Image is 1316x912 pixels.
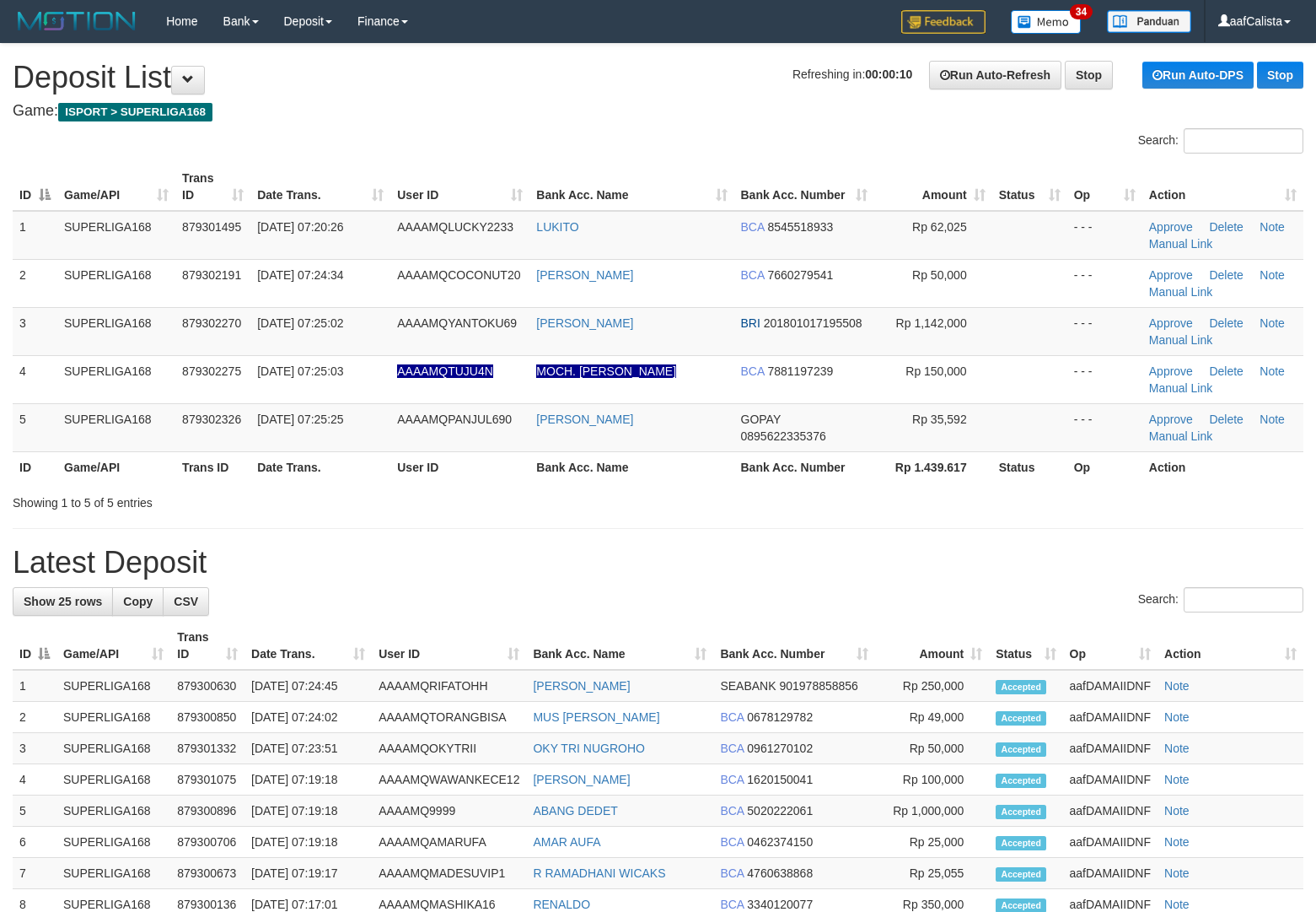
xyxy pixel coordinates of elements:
[901,10,986,34] img: Feedback.jpg
[56,827,170,858] td: SUPERLIGA168
[250,163,390,211] th: Date Trans.: activate to sort column ascending
[57,211,175,260] td: SUPERLIGA168
[1067,307,1142,355] td: - - -
[13,546,1303,580] h1: Latest Deposit
[1067,211,1142,260] td: - - -
[397,316,517,330] span: AAAAMQYANTOKU69
[13,858,56,889] td: 7
[397,413,512,426] span: AAAAMQPANJUL690
[1063,827,1158,858] td: aafDAMAIIDNF
[536,364,676,378] a: MOCH. [PERSON_NAME]
[1142,451,1303,483] th: Action
[175,163,250,211] th: Trans ID: activate to sort column ascending
[875,796,989,827] td: Rp 1,000,000
[1260,413,1285,426] a: Note
[257,316,343,330] span: [DATE] 07:25:02
[734,451,874,483] th: Bank Acc. Number
[741,316,760,330] span: BRI
[1142,163,1303,211] th: Action: activate to sort column ascending
[865,67,912,81] strong: 00:00:10
[767,364,833,378] span: Copy 7881197239 to clipboard
[747,773,813,786] span: Copy 1620150041 to clipboard
[875,858,989,889] td: Rp 25,055
[992,451,1067,483] th: Status
[13,307,57,355] td: 3
[720,804,744,818] span: BCA
[57,259,175,307] td: SUPERLIGA168
[1063,796,1158,827] td: aafDAMAIIDNF
[720,866,744,880] span: BCA
[533,679,630,693] a: [PERSON_NAME]
[533,742,645,755] a: OKY TRI NUGROHO
[56,796,170,827] td: SUPERLIGA168
[1149,316,1193,330] a: Approve
[875,702,989,733] td: Rp 49,000
[536,220,578,234] a: LUKITO
[13,488,535,511] div: Showing 1 to 5 of 5 entries
[170,827,244,858] td: 879300706
[1164,804,1190,818] a: Note
[372,858,526,889] td: AAAAMQMADESUVIP1
[1209,413,1243,426] a: Delete
[1149,268,1193,282] a: Approve
[244,622,372,670] th: Date Trans.: activate to sort column ascending
[1260,268,1285,282] a: Note
[1257,62,1303,89] a: Stop
[175,451,250,483] th: Trans ID
[182,220,241,234] span: 879301495
[13,8,141,34] img: MOTION_logo.png
[720,898,744,911] span: BCA
[1138,587,1303,612] label: Search:
[767,220,833,234] span: Copy 8545518933 to clipboard
[170,764,244,796] td: 879301075
[56,702,170,733] td: SUPERLIGA168
[1164,773,1190,786] a: Note
[529,163,733,211] th: Bank Acc. Name: activate to sort column ascending
[741,429,826,443] span: Copy 0895622335376 to clipboard
[57,163,175,211] th: Game/API: activate to sort column ascending
[57,355,175,403] td: SUPERLIGA168
[1063,733,1158,764] td: aafDAMAIIDNF
[996,680,1046,694] span: Accepted
[720,710,744,724] span: BCA
[13,764,56,796] td: 4
[244,858,372,889] td: [DATE] 07:19:17
[1260,316,1285,330] a: Note
[992,163,1067,211] th: Status: activate to sort column ascending
[57,403,175,451] td: SUPERLIGA168
[875,622,989,670] th: Amount: activate to sort column ascending
[372,670,526,702] td: AAAAMQRIFATOHH
[734,163,874,211] th: Bank Acc. Number: activate to sort column ascending
[57,451,175,483] th: Game/API
[372,827,526,858] td: AAAAMQAMARUFA
[244,827,372,858] td: [DATE] 07:19:18
[536,413,633,426] a: [PERSON_NAME]
[764,316,862,330] span: Copy 201801017195508 to clipboard
[996,836,1046,850] span: Accepted
[1065,61,1113,89] a: Stop
[536,268,633,282] a: [PERSON_NAME]
[372,622,526,670] th: User ID: activate to sort column ascending
[13,61,1303,94] h1: Deposit List
[257,364,343,378] span: [DATE] 07:25:03
[929,61,1061,89] a: Run Auto-Refresh
[56,622,170,670] th: Game/API: activate to sort column ascending
[13,403,57,451] td: 5
[533,898,590,911] a: RENALDO
[1209,364,1243,378] a: Delete
[1149,364,1193,378] a: Approve
[244,796,372,827] td: [DATE] 07:19:18
[905,364,966,378] span: Rp 150,000
[56,764,170,796] td: SUPERLIGA168
[1070,4,1093,19] span: 34
[720,835,744,849] span: BCA
[182,413,241,426] span: 879302326
[56,670,170,702] td: SUPERLIGA168
[13,702,56,733] td: 2
[13,259,57,307] td: 2
[250,451,390,483] th: Date Trans.
[874,163,992,211] th: Amount: activate to sort column ascending
[1164,742,1190,755] a: Note
[170,622,244,670] th: Trans ID: activate to sort column ascending
[1158,622,1303,670] th: Action: activate to sort column ascending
